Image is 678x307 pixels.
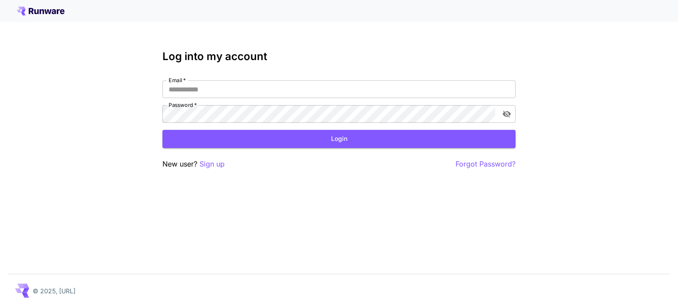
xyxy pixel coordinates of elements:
[162,50,516,63] h3: Log into my account
[456,159,516,170] button: Forgot Password?
[169,101,197,109] label: Password
[200,159,225,170] button: Sign up
[499,106,515,122] button: toggle password visibility
[169,76,186,84] label: Email
[162,130,516,148] button: Login
[33,286,75,296] p: © 2025, [URL]
[162,159,225,170] p: New user?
